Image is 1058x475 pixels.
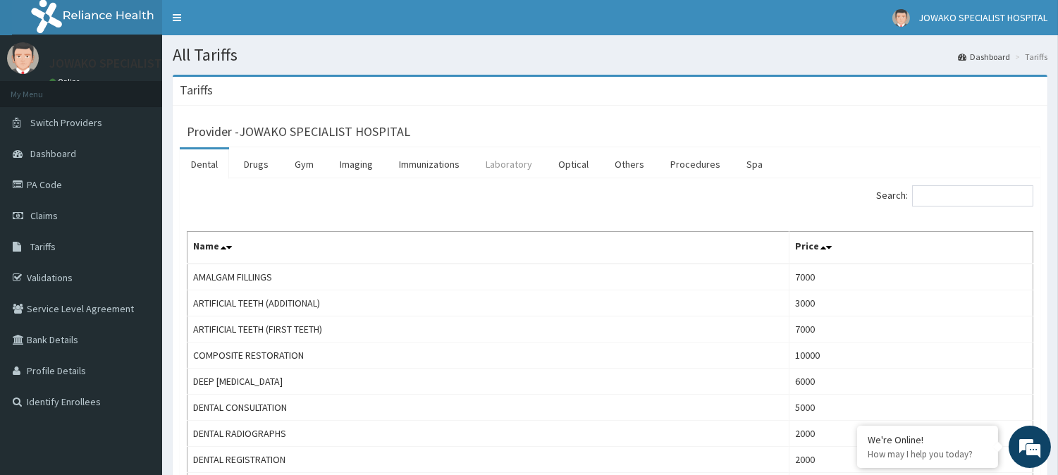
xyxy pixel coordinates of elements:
[187,264,789,290] td: AMALGAM FILLINGS
[789,369,1033,395] td: 6000
[187,395,789,421] td: DENTAL CONSULTATION
[958,51,1010,63] a: Dashboard
[49,57,220,70] p: JOWAKO SPECIALIST HOSPITAL
[187,421,789,447] td: DENTAL RADIOGRAPHS
[283,149,325,179] a: Gym
[7,42,39,74] img: User Image
[187,447,789,473] td: DENTAL REGISTRATION
[918,11,1047,24] span: JOWAKO SPECIALIST HOSPITAL
[187,369,789,395] td: DEEP [MEDICAL_DATA]
[603,149,656,179] a: Others
[789,264,1033,290] td: 7000
[1011,51,1047,63] li: Tariffs
[789,447,1033,473] td: 2000
[789,232,1033,264] th: Price
[173,46,1047,64] h1: All Tariffs
[233,149,280,179] a: Drugs
[187,125,410,138] h3: Provider - JOWAKO SPECIALIST HOSPITAL
[876,185,1033,206] label: Search:
[789,421,1033,447] td: 2000
[187,232,789,264] th: Name
[30,116,102,129] span: Switch Providers
[789,395,1033,421] td: 5000
[912,185,1033,206] input: Search:
[789,290,1033,316] td: 3000
[789,343,1033,369] td: 10000
[30,209,58,222] span: Claims
[49,77,83,87] a: Online
[547,149,600,179] a: Optical
[187,290,789,316] td: ARTIFICIAL TEETH (ADDITIONAL)
[30,240,56,253] span: Tariffs
[187,343,789,369] td: COMPOSITE RESTORATION
[180,84,213,97] h3: Tariffs
[180,149,229,179] a: Dental
[30,147,76,160] span: Dashboard
[735,149,774,179] a: Spa
[388,149,471,179] a: Immunizations
[659,149,732,179] a: Procedures
[868,433,988,446] div: We're Online!
[892,9,910,27] img: User Image
[868,448,988,460] p: How may I help you today?
[789,316,1033,343] td: 7000
[474,149,543,179] a: Laboratory
[187,316,789,343] td: ARTIFICIAL TEETH (FIRST TEETH)
[328,149,384,179] a: Imaging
